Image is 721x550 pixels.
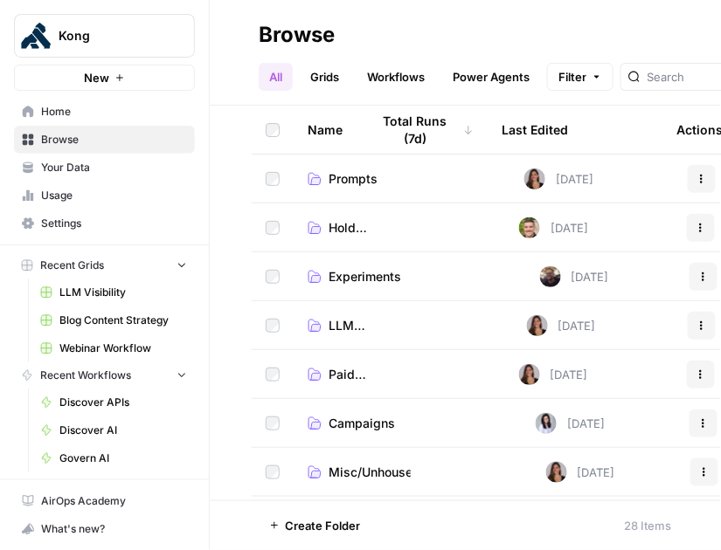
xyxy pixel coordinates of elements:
div: Browse [259,21,335,49]
a: Holden CRO [308,219,370,237]
span: Prompts [329,170,378,188]
span: Usage [41,188,187,203]
a: Usage [14,182,195,210]
img: nrg05zeg9kfl0tv2arfe96t07qaq [519,217,540,238]
button: Filter [547,63,614,91]
span: Create Folder [285,517,360,534]
span: LLM Visibility [329,317,381,334]
span: Discover AI [59,423,187,438]
span: Webinar Workflow [59,340,187,356]
div: Name [308,106,343,154]
span: Settings [41,216,187,231]
a: Grids [300,63,350,91]
span: AirOps Academy [41,493,187,509]
div: [DATE] [524,168,593,189]
span: Recent Workflows [40,368,131,383]
div: Last Edited [502,106,568,154]
a: Home [14,98,195,126]
a: Discover AI [32,416,195,444]
div: [DATE] [540,266,609,287]
div: [DATE] [546,462,615,483]
img: i1lzxaatsuxlpuwa4cydz74c39do [540,266,561,287]
div: [DATE] [527,315,596,336]
a: Webinar Workflow [32,334,195,362]
a: Your Data [14,154,195,182]
a: Experiments [308,268,401,285]
div: What's new? [15,516,194,542]
div: [DATE] [519,364,588,385]
a: Browse [14,126,195,154]
img: Kong Logo [20,20,52,52]
button: Workspace: Kong [14,14,195,58]
a: Power Agents [442,63,540,91]
div: Total Runs (7d) [371,106,474,154]
div: [DATE] [519,217,588,238]
a: AirOps Academy [14,487,195,515]
button: Create Folder [259,512,371,540]
a: Discover APIs [32,388,195,416]
img: sxi2uv19sgqy0h2kayksa05wk9fr [527,315,548,336]
span: Home [41,104,187,120]
span: Paid Search [329,366,369,383]
a: Paid Search [308,366,369,383]
a: Govern AI [32,444,195,472]
div: [DATE] [536,413,605,434]
img: sxi2uv19sgqy0h2kayksa05wk9fr [546,462,567,483]
a: All [259,63,293,91]
span: Campaigns [329,415,395,432]
span: Govern AI [59,450,187,466]
a: Settings [14,210,195,237]
div: 28 Items [625,517,672,534]
span: Experiments [329,268,401,285]
a: Misc/Unhoused [308,464,411,481]
a: Blog Content Strategy [32,306,195,334]
span: Browse [41,132,187,148]
span: LLM Visibility [59,285,187,300]
button: What's new? [14,515,195,543]
span: Holden CRO [329,219,370,237]
button: Recent Workflows [14,362,195,388]
a: LLM Visibility [308,317,381,334]
span: Your Data [41,160,187,175]
img: sxi2uv19sgqy0h2kayksa05wk9fr [519,364,540,385]
span: Misc/Unhoused [329,464,411,481]
span: New [84,69,109,86]
a: LLM Visibility [32,278,195,306]
span: Blog Content Strategy [59,313,187,328]
a: Workflows [357,63,435,91]
span: Kong [59,27,164,45]
a: Campaigns [308,415,395,432]
img: hq1qa3gmv63m2xr2geduv4xh6pr9 [536,413,557,434]
span: Discover APIs [59,395,187,410]
button: Recent Grids [14,252,195,278]
span: Filter [558,68,586,86]
img: sxi2uv19sgqy0h2kayksa05wk9fr [524,168,545,189]
button: New [14,65,195,91]
span: Recent Grids [40,258,104,273]
a: Prompts [308,170,378,188]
